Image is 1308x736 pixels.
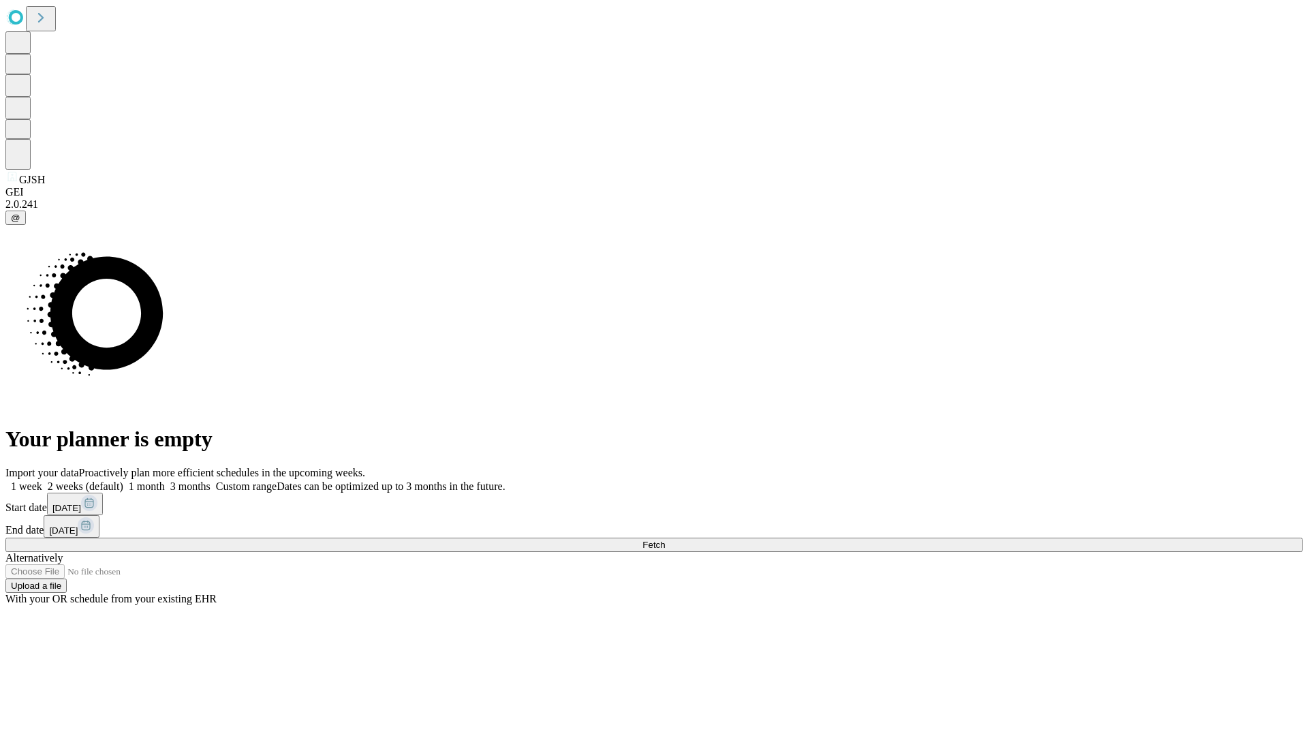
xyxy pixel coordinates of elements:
h1: Your planner is empty [5,427,1303,452]
div: End date [5,515,1303,538]
span: With your OR schedule from your existing EHR [5,593,217,604]
div: GEI [5,186,1303,198]
span: 2 weeks (default) [48,480,123,492]
span: @ [11,213,20,223]
span: [DATE] [52,503,81,513]
span: 1 week [11,480,42,492]
span: Dates can be optimized up to 3 months in the future. [277,480,505,492]
button: Fetch [5,538,1303,552]
span: Fetch [642,540,665,550]
button: [DATE] [44,515,99,538]
button: @ [5,211,26,225]
span: [DATE] [49,525,78,536]
button: Upload a file [5,579,67,593]
span: 3 months [170,480,211,492]
div: Start date [5,493,1303,515]
span: Custom range [216,480,277,492]
span: GJSH [19,174,45,185]
span: Proactively plan more efficient schedules in the upcoming weeks. [79,467,365,478]
span: 1 month [129,480,165,492]
span: Import your data [5,467,79,478]
button: [DATE] [47,493,103,515]
div: 2.0.241 [5,198,1303,211]
span: Alternatively [5,552,63,564]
